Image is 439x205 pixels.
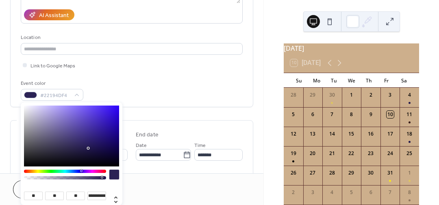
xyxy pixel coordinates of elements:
[387,150,394,157] div: 24
[367,91,374,99] div: 2
[360,73,378,88] div: Th
[328,189,336,196] div: 4
[367,111,374,118] div: 9
[328,91,336,99] div: 30
[348,111,355,118] div: 8
[387,189,394,196] div: 7
[328,150,336,157] div: 21
[136,131,159,139] div: End date
[309,91,316,99] div: 29
[290,169,297,177] div: 26
[367,169,374,177] div: 30
[378,73,395,88] div: Fr
[406,189,413,196] div: 8
[395,73,413,88] div: Sa
[136,141,147,150] span: Date
[21,79,82,88] div: Event color
[328,111,336,118] div: 7
[406,169,413,177] div: 1
[309,150,316,157] div: 20
[290,111,297,118] div: 5
[325,73,343,88] div: Tu
[348,130,355,138] div: 15
[290,73,308,88] div: Su
[387,169,394,177] div: 31
[309,169,316,177] div: 27
[290,189,297,196] div: 2
[290,130,297,138] div: 12
[343,73,360,88] div: We
[348,91,355,99] div: 1
[24,9,74,20] button: AI Assistant
[328,130,336,138] div: 14
[290,91,297,99] div: 28
[309,189,316,196] div: 3
[367,150,374,157] div: 23
[348,150,355,157] div: 22
[40,91,70,100] span: #22194DF4
[387,91,394,99] div: 3
[309,130,316,138] div: 13
[21,33,241,42] div: Location
[406,111,413,118] div: 11
[39,11,69,20] div: AI Assistant
[194,141,206,150] span: Time
[387,111,394,118] div: 10
[406,91,413,99] div: 4
[406,130,413,138] div: 18
[387,130,394,138] div: 17
[309,111,316,118] div: 6
[328,169,336,177] div: 28
[406,150,413,157] div: 25
[13,180,63,199] button: Cancel
[30,62,75,70] span: Link to Google Maps
[284,43,419,53] div: [DATE]
[348,189,355,196] div: 5
[367,130,374,138] div: 16
[308,73,325,88] div: Mo
[290,150,297,157] div: 19
[367,189,374,196] div: 6
[348,169,355,177] div: 29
